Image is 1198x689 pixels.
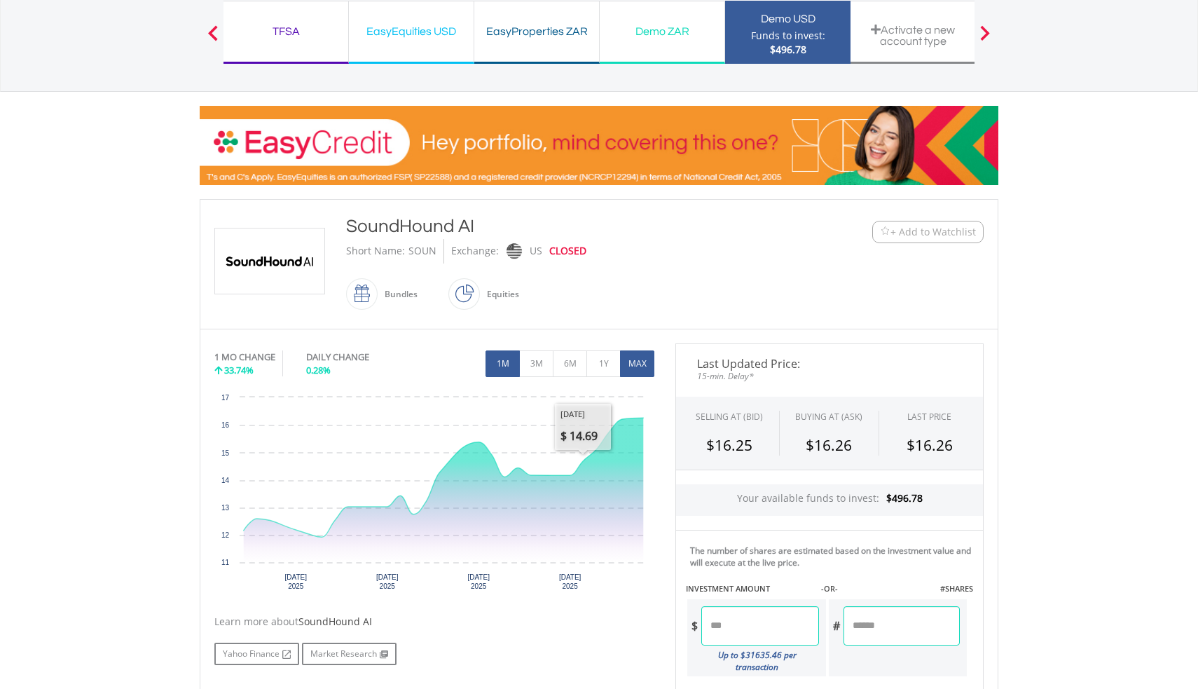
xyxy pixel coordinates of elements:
[559,573,581,590] text: [DATE] 2025
[880,226,890,237] img: Watchlist
[696,411,763,423] div: SELLING AT (BID)
[221,531,230,539] text: 12
[221,449,230,457] text: 15
[553,350,587,377] button: 6M
[199,32,227,46] button: Previous
[687,369,972,383] span: 15-min. Delay*
[298,615,372,628] span: SoundHound AI
[306,350,416,364] div: DAILY CHANGE
[214,390,654,601] div: Chart. Highcharts interactive chart.
[302,643,397,665] a: Market Research
[486,350,520,377] button: 1M
[971,32,999,46] button: Next
[872,221,984,243] button: Watchlist + Add to Watchlist
[770,43,806,56] span: $496.78
[378,278,418,311] div: Bundles
[467,573,490,590] text: [DATE] 2025
[686,583,770,594] label: INVESTMENT AMOUNT
[221,504,230,512] text: 13
[620,350,654,377] button: MAX
[687,646,819,676] div: Up to $31635.46 per transaction
[829,606,844,646] div: #
[751,29,825,43] div: Funds to invest:
[408,239,436,264] div: SOUN
[586,350,621,377] button: 1Y
[859,24,967,47] div: Activate a new account type
[217,228,322,294] img: EQU.US.SOUN.png
[214,390,654,601] svg: Interactive chart
[214,350,275,364] div: 1 MO CHANGE
[795,411,862,423] span: BUYING AT (ASK)
[221,394,230,402] text: 17
[687,358,972,369] span: Last Updated Price:
[690,545,977,568] div: The number of shares are estimated based on the investment value and will execute at the live price.
[530,239,542,264] div: US
[306,364,331,376] span: 0.28%
[224,364,254,376] span: 33.74%
[480,278,519,311] div: Equities
[221,477,230,484] text: 14
[285,573,308,590] text: [DATE] 2025
[214,615,654,629] div: Learn more about
[232,22,340,41] div: TFSA
[821,583,838,594] label: -OR-
[221,559,230,566] text: 11
[346,239,405,264] div: Short Name:
[676,484,983,516] div: Your available funds to invest:
[734,9,842,29] div: Demo USD
[507,243,522,259] img: nasdaq.png
[451,239,499,264] div: Exchange:
[608,22,716,41] div: Demo ZAR
[357,22,465,41] div: EasyEquities USD
[687,606,701,646] div: $
[519,350,553,377] button: 3M
[806,435,852,455] span: $16.26
[221,421,230,429] text: 16
[706,435,752,455] span: $16.25
[346,214,786,239] div: SoundHound AI
[376,573,399,590] text: [DATE] 2025
[940,583,973,594] label: #SHARES
[483,22,591,41] div: EasyProperties ZAR
[907,411,951,423] div: LAST PRICE
[200,106,998,185] img: EasyCredit Promotion Banner
[907,435,953,455] span: $16.26
[214,643,299,665] a: Yahoo Finance
[886,491,923,505] span: $496.78
[549,239,586,264] div: CLOSED
[890,225,976,239] span: + Add to Watchlist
